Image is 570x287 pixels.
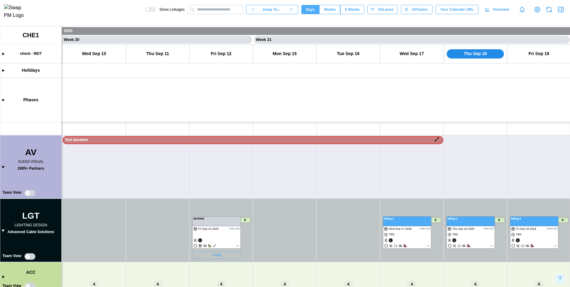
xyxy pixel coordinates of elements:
button: AllTeams [401,5,432,14]
a: Notifications [517,4,527,15]
span: 6 Weeks [345,5,360,14]
span: Your Calendar URL [440,5,474,14]
button: 6 Weeks [340,5,364,14]
a: View Project [533,5,542,14]
button: Open Drawer [556,5,565,14]
button: Days [301,5,320,14]
img: Swap PM Logo [4,4,29,19]
span: Jump To... [262,5,281,14]
button: Jump To... [259,5,285,14]
span: Show Linkages [156,7,184,12]
button: Your Calendar URL [436,5,478,14]
span: All Lanes [378,5,393,14]
button: Weeks [319,5,340,14]
button: AllLanes [367,5,398,14]
span: Weeks [324,5,336,14]
span: Overview [493,5,509,14]
span: Days [306,5,315,14]
button: Refresh Grid [545,5,553,14]
span: All Teams [412,5,428,14]
a: Overview [481,5,514,14]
